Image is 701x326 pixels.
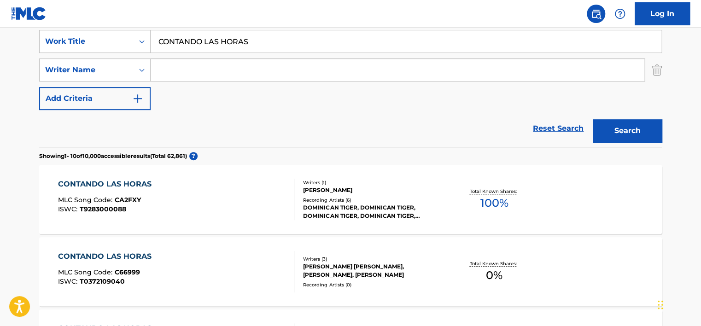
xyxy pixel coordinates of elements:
div: Writers ( 3 ) [303,256,442,262]
span: T0372109040 [80,277,125,285]
div: DOMINICAN TIGER, DOMINICAN TIGER, DOMINICAN TIGER, DOMINICAN TIGER, DOMINICAN TIGER [303,204,442,220]
div: Recording Artists ( 0 ) [303,281,442,288]
span: ISWC : [58,277,80,285]
form: Search Form [39,30,662,147]
div: Writer Name [45,64,128,76]
span: C66999 [115,268,140,276]
div: [PERSON_NAME] [303,186,442,194]
p: Showing 1 - 10 of 10,000 accessible results (Total 62,861 ) [39,152,187,160]
div: Recording Artists ( 6 ) [303,197,442,204]
span: CA2FXY [115,196,141,204]
span: T9283000088 [80,205,126,213]
div: Writers ( 1 ) [303,179,442,186]
div: Work Title [45,36,128,47]
img: search [590,8,602,19]
img: Delete Criterion [652,58,662,81]
div: CONTANDO LAS HORAS [58,251,156,262]
button: Add Criteria [39,87,151,110]
a: CONTANDO LAS HORASMLC Song Code:CA2FXYISWC:T9283000088Writers (1)[PERSON_NAME]Recording Artists (... [39,165,662,234]
span: 100 % [480,195,508,211]
iframe: Chat Widget [655,282,701,326]
span: 0 % [486,267,502,284]
div: [PERSON_NAME] [PERSON_NAME], [PERSON_NAME], [PERSON_NAME] [303,262,442,279]
span: ? [189,152,198,160]
img: help [614,8,625,19]
span: MLC Song Code : [58,196,115,204]
div: টেনে আনুন [658,291,663,319]
p: Total Known Shares: [469,260,519,267]
a: CONTANDO LAS HORASMLC Song Code:C66999ISWC:T0372109040Writers (3)[PERSON_NAME] [PERSON_NAME], [PE... [39,237,662,306]
div: চ্যাট উইজেট [655,282,701,326]
img: MLC Logo [11,7,47,20]
a: Log In [635,2,690,25]
a: Reset Search [528,118,588,139]
span: ISWC : [58,205,80,213]
span: MLC Song Code : [58,268,115,276]
div: CONTANDO LAS HORAS [58,179,156,190]
div: Help [611,5,629,23]
a: Public Search [587,5,605,23]
button: Search [593,119,662,142]
p: Total Known Shares: [469,188,519,195]
img: 9d2ae6d4665cec9f34b9.svg [132,93,143,104]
